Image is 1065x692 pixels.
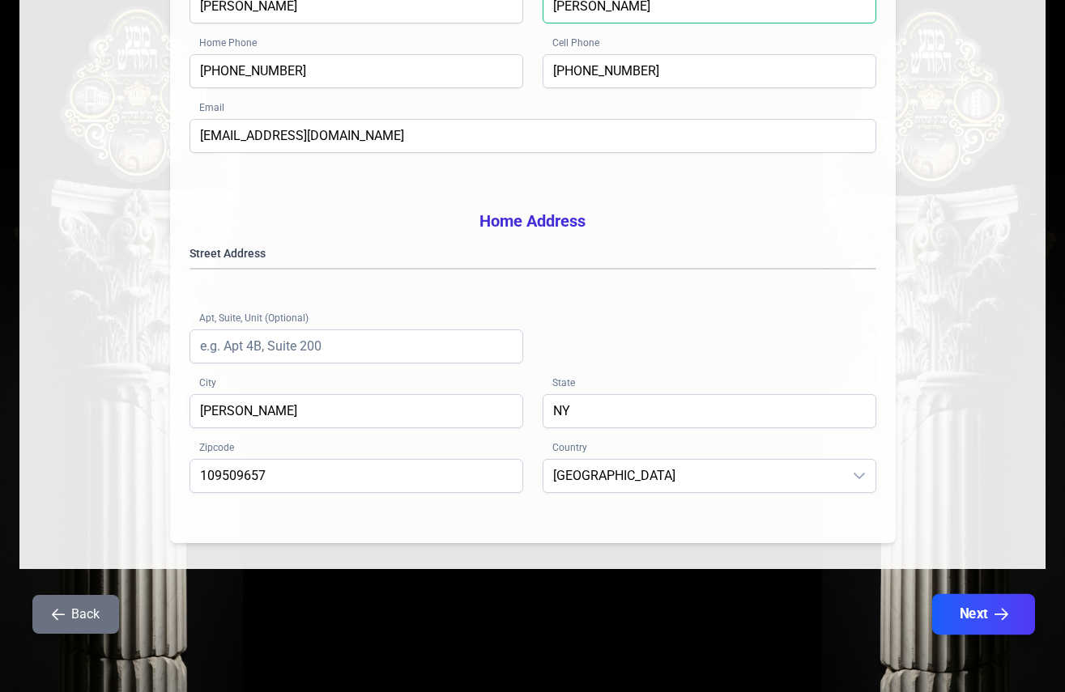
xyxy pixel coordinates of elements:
[843,460,875,492] div: dropdown trigger
[32,595,119,634] button: Back
[932,594,1035,635] button: Next
[190,245,876,261] label: Street Address
[190,329,523,363] input: e.g. Apt 4B, Suite 200
[543,460,843,492] span: United States
[190,210,876,232] h3: Home Address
